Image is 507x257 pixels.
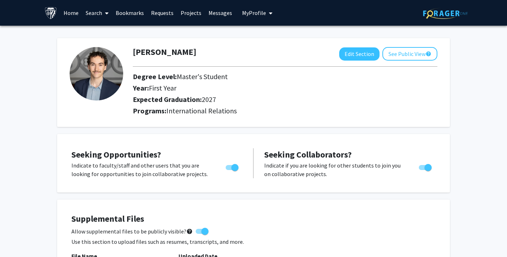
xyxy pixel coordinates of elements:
[177,0,205,25] a: Projects
[71,227,193,236] span: Allow supplemental files to be publicly visible?
[166,106,237,115] span: International Relations
[71,237,436,246] p: Use this section to upload files such as resumes, transcripts, and more.
[149,83,176,92] span: First Year
[112,0,147,25] a: Bookmarks
[202,95,216,104] span: 2027
[133,72,376,81] h2: Degree Level:
[133,95,376,104] h2: Expected Graduation:
[70,47,123,101] img: Profile Picture
[205,0,236,25] a: Messages
[339,47,380,61] button: Edit Section
[133,84,376,92] h2: Year:
[423,8,468,19] img: ForagerOne Logo
[60,0,82,25] a: Home
[71,214,436,224] h4: Supplemental Files
[82,0,112,25] a: Search
[264,149,352,160] span: Seeking Collaborators?
[223,161,242,172] div: Toggle
[177,72,228,81] span: Master's Student
[71,149,161,160] span: Seeking Opportunities?
[426,50,431,58] mat-icon: help
[45,7,57,19] img: Johns Hopkins University Logo
[71,161,212,178] p: Indicate to faculty/staff and other users that you are looking for opportunities to join collabor...
[382,47,437,61] button: See Public View
[133,47,196,57] h1: [PERSON_NAME]
[264,161,405,178] p: Indicate if you are looking for other students to join you on collaborative projects.
[186,227,193,236] mat-icon: help
[416,161,436,172] div: Toggle
[133,107,437,115] h2: Programs:
[147,0,177,25] a: Requests
[5,225,30,252] iframe: Chat
[242,9,266,16] span: My Profile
